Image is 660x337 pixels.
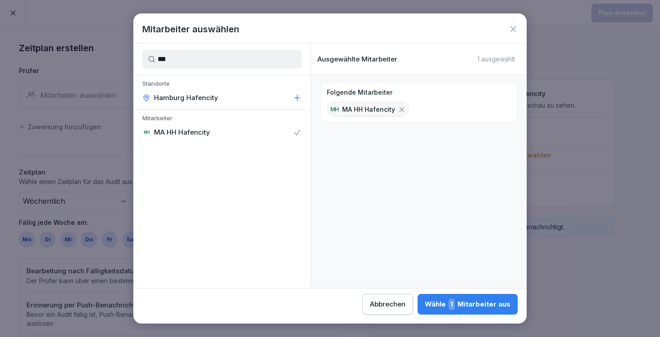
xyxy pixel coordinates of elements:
[133,114,311,124] p: Mitarbeiter
[418,294,518,315] button: Wähle1Mitarbeiter aus
[327,88,392,96] p: Folgende Mitarbeiter
[133,80,311,90] p: Standorte
[317,55,397,63] p: Ausgewählte Mitarbeiter
[154,93,218,102] p: Hamburg Hafencity
[330,105,339,114] div: MH
[142,22,239,36] h1: Mitarbeiter auswählen
[342,105,395,114] p: MA HH Hafencity
[477,55,515,63] p: 1 ausgewählt
[154,128,210,137] p: MA HH Hafencity
[370,299,405,309] div: Abbrechen
[425,298,510,310] div: Wähle Mitarbeiter aus
[449,298,455,310] span: 1
[143,129,150,136] div: MH
[362,294,413,315] button: Abbrechen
